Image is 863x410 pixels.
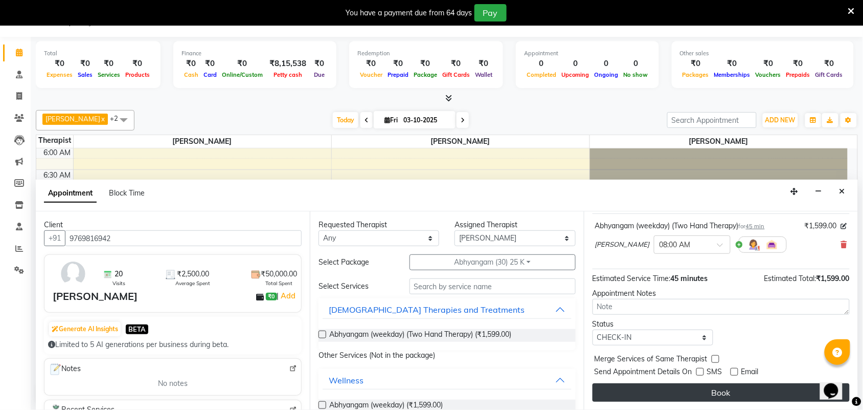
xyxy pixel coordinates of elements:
span: ₹2,500.00 [177,269,209,279]
span: [PERSON_NAME] [332,135,589,148]
div: ₹0 [813,58,846,70]
span: Online/Custom [219,71,265,78]
div: Status [593,319,713,330]
div: ₹0 [123,58,152,70]
span: 45 min [746,223,765,230]
span: Merge Services of Same Therapist [595,354,708,366]
span: No notes [158,378,188,389]
div: 0 [524,58,559,70]
span: [PERSON_NAME] [590,135,848,148]
div: Select Services [311,281,402,292]
span: Package [411,71,440,78]
button: Book [593,383,850,402]
span: Fri [382,116,400,124]
span: Estimated Total: [764,274,816,283]
div: Client [44,220,302,230]
span: [PERSON_NAME] [74,135,331,148]
span: Appointment [44,184,97,203]
span: Today [333,112,358,128]
span: Average Spent [175,279,210,287]
i: Edit price [841,223,847,229]
div: Select Package [311,257,402,268]
span: 45 minutes [671,274,708,283]
div: ₹0 [201,58,219,70]
iframe: chat widget [820,369,853,400]
span: ₹0 [266,293,277,301]
div: ₹0 [95,58,123,70]
div: You have a payment due from 64 days [346,8,472,18]
button: +91 [44,230,65,246]
span: ADD NEW [765,116,796,124]
div: ₹0 [411,58,440,70]
span: Due [311,71,327,78]
div: Total [44,49,152,58]
span: ₹50,000.00 [261,269,297,279]
div: Therapist [36,135,73,146]
div: ₹0 [784,58,813,70]
span: Wallet [472,71,495,78]
p: Other Services (Not in the package) [319,350,576,361]
div: Abhyangam (weekday) (Two Hand Therapy) [595,221,765,231]
a: Add [279,290,297,302]
div: 6:00 AM [42,147,73,158]
div: ₹0 [44,58,75,70]
span: [PERSON_NAME] [46,115,100,123]
span: Services [95,71,123,78]
span: Gift Cards [813,71,846,78]
div: Appointment Notes [593,288,850,299]
div: Redemption [357,49,495,58]
span: Prepaids [784,71,813,78]
span: Cash [181,71,201,78]
button: Generate AI Insights [49,322,121,336]
span: No show [621,71,651,78]
input: Search by service name [410,278,576,294]
span: SMS [707,366,722,379]
div: ₹0 [385,58,411,70]
span: Ongoing [592,71,621,78]
span: Completed [524,71,559,78]
div: ₹8,15,538 [265,58,310,70]
button: Wellness [323,371,572,390]
a: x [100,115,105,123]
span: +2 [110,114,126,122]
div: [DEMOGRAPHIC_DATA] Therapies and Treatments [329,304,525,316]
div: ₹0 [357,58,385,70]
span: Email [741,366,759,379]
small: for [739,223,765,230]
div: 0 [559,58,592,70]
span: ₹1,599.00 [816,274,850,283]
span: Abhyangam (weekday) (Two Hand Therapy) (₹1,599.00) [329,329,511,342]
div: Requested Therapist [319,220,439,230]
button: [DEMOGRAPHIC_DATA] Therapies and Treatments [323,300,572,319]
img: Interior.png [766,239,778,251]
div: ₹0 [680,58,712,70]
button: ADD NEW [763,113,798,127]
span: Expenses [44,71,75,78]
div: ₹0 [219,58,265,70]
span: 20 [115,269,123,279]
span: | [277,290,297,302]
button: Abhyangam (30) 25 K [410,254,576,270]
div: ₹0 [472,58,495,70]
button: Pay [474,4,507,21]
div: 0 [621,58,651,70]
div: ₹0 [753,58,784,70]
div: Appointment [524,49,651,58]
span: Gift Cards [440,71,472,78]
div: Assigned Therapist [455,220,575,230]
input: 2025-10-03 [400,113,451,128]
span: Packages [680,71,712,78]
span: Send Appointment Details On [595,366,692,379]
div: ₹0 [440,58,472,70]
span: Petty cash [271,71,305,78]
div: Wellness [329,374,364,386]
span: Estimated Service Time: [593,274,671,283]
span: [PERSON_NAME] [595,240,650,250]
div: 6:30 AM [42,170,73,181]
span: Total Spent [265,279,292,287]
div: Other sales [680,49,846,58]
div: ₹0 [310,58,328,70]
span: Voucher [357,71,385,78]
span: Notes [49,363,81,376]
img: avatar [58,259,88,289]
